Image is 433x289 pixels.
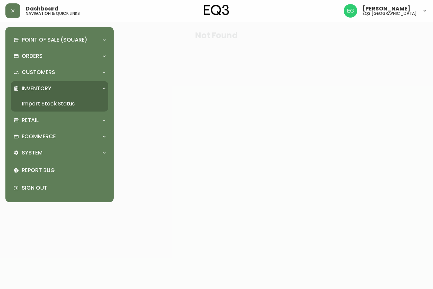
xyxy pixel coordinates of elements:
p: Point of Sale (Square) [22,36,87,44]
div: Orders [11,49,108,64]
p: Orders [22,52,43,60]
h5: eq3 [GEOGRAPHIC_DATA] [363,11,417,16]
img: db11c1629862fe82d63d0774b1b54d2b [344,4,357,18]
div: Ecommerce [11,129,108,144]
p: Retail [22,117,39,124]
p: System [22,149,43,156]
div: Inventory [11,81,108,96]
p: Sign Out [22,184,106,192]
h5: navigation & quick links [26,11,80,16]
div: Point of Sale (Square) [11,32,108,47]
div: Report Bug [11,162,108,179]
span: Dashboard [26,6,59,11]
img: logo [204,5,229,16]
div: Sign Out [11,179,108,197]
a: Import Stock Status [11,96,108,112]
p: Report Bug [22,167,106,174]
span: [PERSON_NAME] [363,6,410,11]
div: System [11,145,108,160]
div: Retail [11,113,108,128]
p: Customers [22,69,55,76]
div: Customers [11,65,108,80]
p: Inventory [22,85,51,92]
p: Ecommerce [22,133,56,140]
